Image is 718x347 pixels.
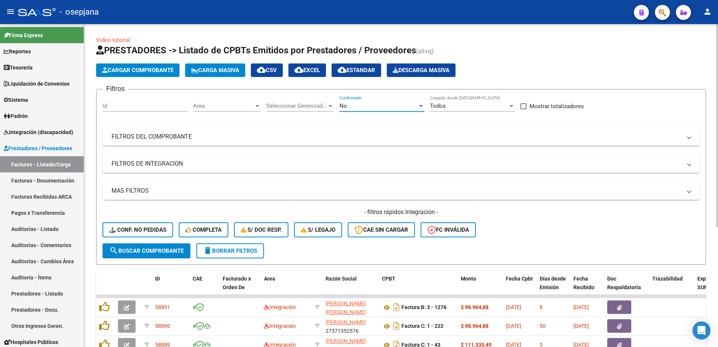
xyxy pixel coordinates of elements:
[401,323,443,329] strong: Factura C: 1 - 222
[264,276,275,282] span: Area
[503,271,537,304] datatable-header-cell: Fecha Cpbt
[382,276,395,282] span: CPBT
[652,276,683,282] span: Trazabilidad
[264,304,296,310] span: Integración
[4,144,72,152] span: Prestadores / Proveedores
[109,226,166,233] span: Conf. no pedidas
[379,271,458,304] datatable-header-cell: CPBT
[4,112,28,120] span: Padrón
[301,226,335,233] span: S/ legajo
[4,63,33,72] span: Tesorería
[193,103,254,109] span: Area
[103,182,700,200] mat-expansion-panel-header: MAS FILTROS
[326,300,366,315] span: [PERSON_NAME] [PERSON_NAME]
[421,222,476,237] button: FC Inválida
[112,187,682,195] mat-panel-title: MAS FILTROS
[573,304,589,310] span: [DATE]
[427,226,469,233] span: FC Inválida
[4,128,73,136] span: Integración (discapacidad)
[103,128,700,146] mat-expansion-panel-header: FILTROS DEL COMPROBANTE
[387,63,456,77] app-download-masive: Descarga masiva de comprobantes (adjuntos)
[203,246,212,255] mat-icon: delete
[103,83,128,94] h3: Filtros
[257,65,266,74] mat-icon: cloud_download
[506,276,533,282] span: Fecha Cpbt
[540,323,546,329] span: 50
[703,7,712,16] mat-icon: person
[326,276,357,282] span: Razón Social
[179,222,228,237] button: Completa
[326,319,366,325] span: [PERSON_NAME]
[185,63,245,77] button: Carga Masiva
[570,271,604,304] datatable-header-cell: Fecha Recibido
[540,276,566,290] span: Días desde Emisión
[96,37,130,44] a: Video tutorial
[461,323,489,329] strong: $ 98.964,88
[109,246,118,255] mat-icon: search
[506,323,521,329] span: [DATE]
[241,226,282,233] span: S/ Doc Resp.
[266,103,327,109] span: Seleccionar Gerenciador
[506,304,521,310] span: [DATE]
[294,65,303,74] mat-icon: cloud_download
[4,80,69,88] span: Liquidación de Convenios
[257,67,277,74] span: CSV
[607,276,641,290] span: Doc Respaldatoria
[649,271,694,304] datatable-header-cell: Trazabilidad
[348,222,415,237] button: CAE SIN CARGAR
[155,276,160,282] span: ID
[6,7,15,16] mat-icon: menu
[458,271,503,304] datatable-header-cell: Monto
[401,305,446,311] strong: Factura B: 3 - 1276
[338,67,375,74] span: Estandar
[155,304,170,310] span: 58891
[103,208,700,216] h4: - filtros rápidos Integración -
[220,271,261,304] datatable-header-cell: Facturado x Orden De
[392,320,401,332] i: Descargar documento
[102,67,173,74] span: Cargar Comprobante
[103,243,190,258] button: Buscar Comprobante
[387,63,456,77] button: Descarga Masiva
[326,299,376,315] div: 20289530259
[288,63,326,77] button: EXCEL
[4,338,58,346] span: Hospitales Públicos
[529,102,584,111] span: Mostrar totalizadores
[59,4,99,20] span: - osepjana
[540,304,543,310] span: 8
[103,222,173,237] button: Conf. no pedidas
[155,323,170,329] span: 58890
[186,226,222,233] span: Completa
[537,271,570,304] datatable-header-cell: Días desde Emisión
[152,271,190,304] datatable-header-cell: ID
[112,160,682,168] mat-panel-title: FILTROS DE INTEGRACION
[264,323,296,329] span: Integración
[392,301,401,313] i: Descargar documento
[430,103,446,109] span: Todos
[234,222,289,237] button: S/ Doc Resp.
[326,338,366,344] span: [PERSON_NAME]
[193,276,202,282] span: CAE
[103,155,700,173] mat-expansion-panel-header: FILTROS DE INTEGRACION
[4,31,43,39] span: Firma Express
[323,271,379,304] datatable-header-cell: Razón Social
[191,67,239,74] span: Carga Masiva
[261,271,312,304] datatable-header-cell: Area
[332,63,381,77] button: Estandar
[4,47,31,56] span: Reportes
[573,276,594,290] span: Fecha Recibido
[223,276,251,290] span: Facturado x Orden De
[461,304,489,310] strong: $ 98.964,88
[96,63,179,77] button: Cargar Comprobante
[294,67,320,74] span: EXCEL
[604,271,649,304] datatable-header-cell: Doc Respaldatoria
[96,45,416,56] span: PRESTADORES -> Listado de CPBTs Emitidos por Prestadores / Proveedores
[326,318,376,334] div: 27371352576
[196,243,264,258] button: Borrar Filtros
[339,103,347,109] span: No
[692,321,710,339] div: Open Intercom Messenger
[4,96,28,104] span: Sistema
[294,222,342,237] button: S/ legajo
[190,271,220,304] datatable-header-cell: CAE
[338,65,347,74] mat-icon: cloud_download
[251,63,283,77] button: CSV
